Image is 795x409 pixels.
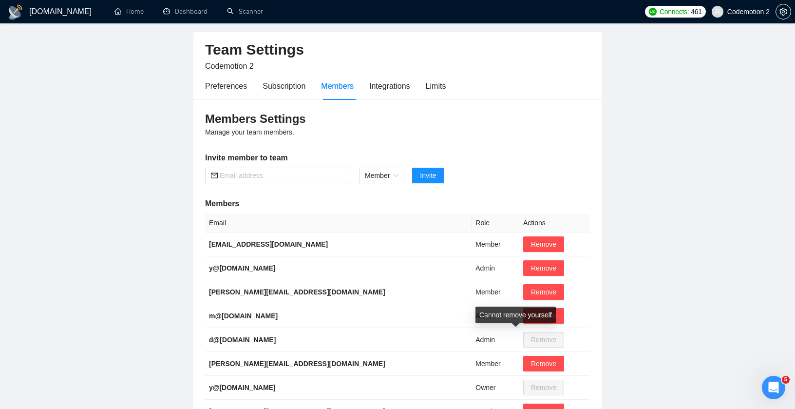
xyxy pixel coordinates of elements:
span: user [714,8,721,15]
span: Connects: [660,6,689,17]
span: Remove [531,263,556,273]
button: Invite [412,168,444,183]
span: 461 [691,6,701,17]
h5: Members [205,198,590,210]
td: Member [472,280,519,304]
iframe: Intercom live chat [762,376,785,399]
span: Remove [531,287,556,297]
img: upwork-logo.png [649,8,657,16]
th: Actions [519,214,590,233]
a: setting [776,8,791,16]
td: Owner [472,376,519,400]
button: Remove [523,284,564,300]
b: m@[DOMAIN_NAME] [209,312,278,320]
span: Codemotion 2 [205,62,254,70]
h5: Invite member to team [205,152,590,164]
td: Member [472,352,519,376]
td: Admin [472,304,519,328]
b: [PERSON_NAME][EMAIL_ADDRESS][DOMAIN_NAME] [209,288,385,296]
a: dashboardDashboard [163,7,208,16]
td: Member [472,233,519,256]
b: y@[DOMAIN_NAME] [209,264,276,272]
span: 5 [782,376,790,384]
div: Integrations [369,80,410,92]
a: homeHome [114,7,144,16]
input: Email address [220,170,345,181]
h2: Team Settings [205,40,590,60]
b: [PERSON_NAME][EMAIL_ADDRESS][DOMAIN_NAME] [209,360,385,368]
button: Remove [523,260,564,276]
button: setting [776,4,791,19]
b: y@[DOMAIN_NAME] [209,384,276,391]
div: Subscription [263,80,305,92]
b: d@[DOMAIN_NAME] [209,336,276,344]
div: Preferences [205,80,247,92]
img: logo [8,4,23,20]
b: [EMAIL_ADDRESS][DOMAIN_NAME] [209,240,328,248]
th: Role [472,214,519,233]
h3: Members Settings [205,111,590,127]
div: Limits [426,80,446,92]
div: Members [321,80,354,92]
span: mail [211,172,218,179]
div: Cannot remove yourself [475,307,556,323]
button: Remove [523,236,564,252]
td: Admin [472,256,519,280]
span: Remove [531,239,556,250]
button: Remove [523,356,564,371]
td: Admin [472,328,519,352]
span: Remove [531,358,556,369]
span: Invite [420,170,436,181]
span: Manage your team members. [205,128,294,136]
th: Email [205,214,472,233]
span: Member [365,168,398,183]
a: searchScanner [227,7,263,16]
